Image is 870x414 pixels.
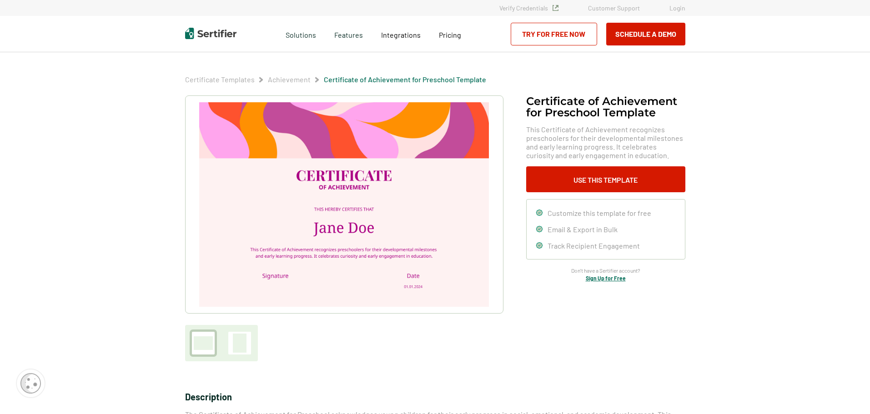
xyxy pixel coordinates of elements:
span: Integrations [381,30,421,39]
span: Don’t have a Sertifier account? [571,266,640,275]
span: Description [185,391,232,402]
a: Certificate Templates [185,75,255,84]
span: Track Recipient Engagement [548,241,640,250]
a: Integrations [381,28,421,40]
iframe: Chat Widget [825,370,870,414]
span: Customize this template for free [548,209,651,217]
a: Achievement [268,75,311,84]
span: Features [334,28,363,40]
img: Certificate of Achievement for Preschool Template [199,102,488,307]
span: Email & Export in Bulk [548,225,618,234]
a: Login [669,4,685,12]
button: Schedule a Demo [606,23,685,45]
img: Sertifier | Digital Credentialing Platform [185,28,236,39]
a: Pricing [439,28,461,40]
div: Breadcrumb [185,75,486,84]
img: Verified [553,5,558,11]
a: Customer Support [588,4,640,12]
a: Sign Up for Free [586,275,626,281]
a: Verify Credentials [499,4,558,12]
h1: Certificate of Achievement for Preschool Template [526,95,685,118]
span: Pricing [439,30,461,39]
button: Use This Template [526,166,685,192]
a: Try for Free Now [511,23,597,45]
a: Certificate of Achievement for Preschool Template [324,75,486,84]
span: Solutions [286,28,316,40]
span: This Certificate of Achievement recognizes preschoolers for their developmental milestones and ea... [526,125,685,160]
img: Cookie Popup Icon [20,373,41,394]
